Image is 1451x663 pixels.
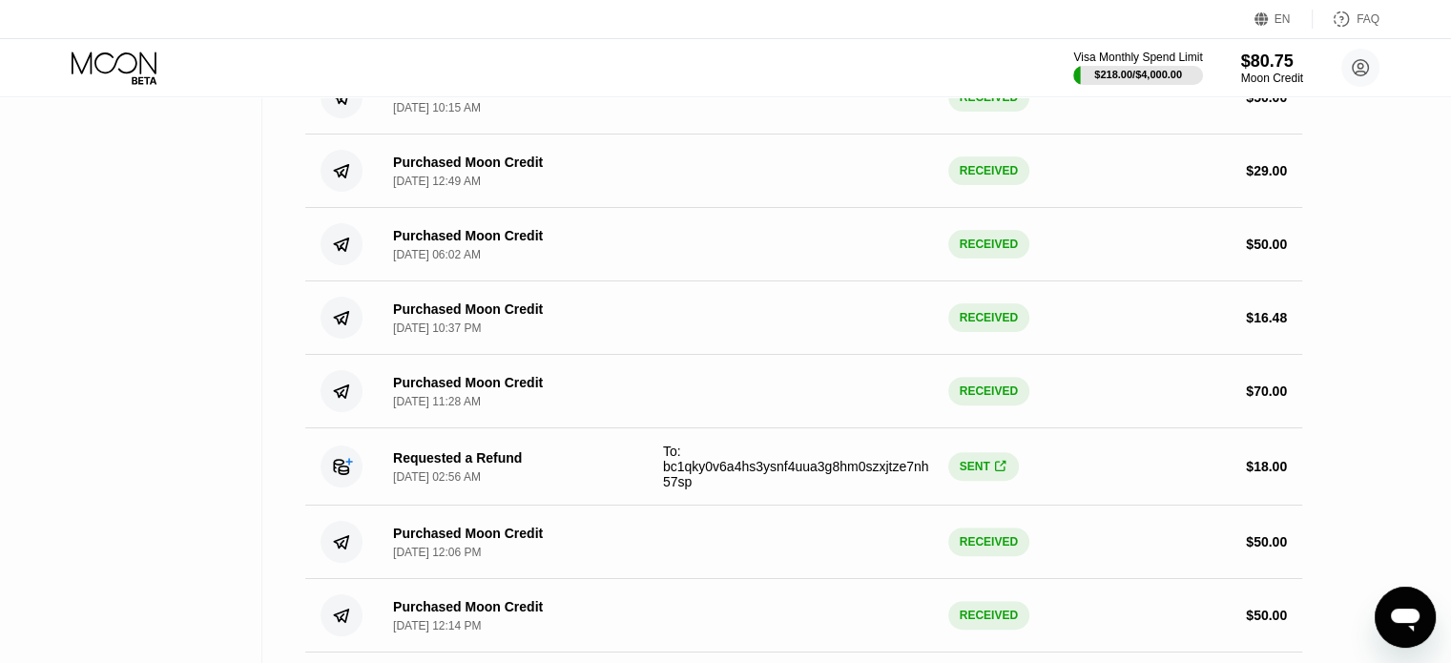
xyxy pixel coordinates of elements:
[948,528,1029,556] div: RECEIVED
[948,303,1029,332] div: RECEIVED
[1241,52,1303,85] div: $80.75Moon Credit
[393,599,543,614] div: Purchased Moon Credit
[1246,90,1287,105] div: $ 50.00
[1073,51,1202,64] div: Visa Monthly Spend Limit
[393,375,543,390] div: Purchased Moon Credit
[1241,72,1303,85] div: Moon Credit
[995,460,1005,474] span: 
[393,101,481,114] div: [DATE] 10:15 AM
[948,601,1029,630] div: RECEIVED
[1254,10,1313,29] div: EN
[948,452,1019,481] div: SENT
[393,470,481,484] div: [DATE] 02:56 AM
[948,377,1029,405] div: RECEIVED
[663,444,929,489] span: To: bc1qky0v6a4hs3ysnf4uua3g8hm0szxjtze7nh57sp
[1241,52,1303,72] div: $80.75
[948,230,1029,259] div: RECEIVED
[1357,12,1379,26] div: FAQ
[393,450,522,466] div: Requested a Refund
[393,248,481,261] div: [DATE] 06:02 AM
[1246,310,1287,325] div: $ 16.48
[948,83,1029,112] div: RECEIVED
[393,175,481,188] div: [DATE] 12:49 AM
[1375,587,1436,648] iframe: Button to launch messaging window, conversation in progress
[994,460,1007,474] div: 
[393,155,543,170] div: Purchased Moon Credit
[1073,51,1202,85] div: Visa Monthly Spend Limit$218.00/$4,000.00
[393,526,543,541] div: Purchased Moon Credit
[1313,10,1379,29] div: FAQ
[393,301,543,317] div: Purchased Moon Credit
[393,546,481,559] div: [DATE] 12:06 PM
[1094,69,1182,80] div: $218.00 / $4,000.00
[393,619,481,632] div: [DATE] 12:14 PM
[1246,459,1287,474] div: $ 18.00
[1246,608,1287,623] div: $ 50.00
[393,395,481,408] div: [DATE] 11:28 AM
[948,156,1029,185] div: RECEIVED
[1246,534,1287,549] div: $ 50.00
[393,321,481,335] div: [DATE] 10:37 PM
[1246,237,1287,252] div: $ 50.00
[1275,12,1291,26] div: EN
[1246,163,1287,178] div: $ 29.00
[393,228,543,243] div: Purchased Moon Credit
[1246,383,1287,399] div: $ 70.00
